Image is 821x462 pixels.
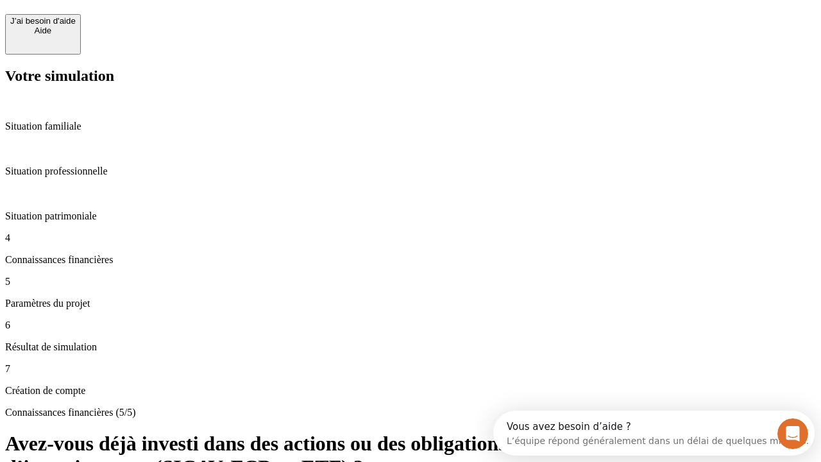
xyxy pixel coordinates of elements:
p: Résultat de simulation [5,341,816,353]
div: Ouvrir le Messenger Intercom [5,5,353,40]
div: Vous avez besoin d’aide ? [13,11,316,21]
p: Paramètres du projet [5,298,816,309]
div: L’équipe répond généralement dans un délai de quelques minutes. [13,21,316,35]
p: Situation patrimoniale [5,210,816,222]
p: 7 [5,363,816,375]
p: Création de compte [5,385,816,397]
button: J’ai besoin d'aideAide [5,14,81,55]
p: Situation familiale [5,121,816,132]
div: Aide [10,26,76,35]
p: 6 [5,320,816,331]
iframe: Intercom live chat discovery launcher [493,411,815,456]
p: Situation professionnelle [5,166,816,177]
h2: Votre simulation [5,67,816,85]
p: 5 [5,276,816,287]
p: Connaissances financières (5/5) [5,407,816,418]
div: J’ai besoin d'aide [10,16,76,26]
p: Connaissances financières [5,254,816,266]
p: 4 [5,232,816,244]
iframe: Intercom live chat [777,418,808,449]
